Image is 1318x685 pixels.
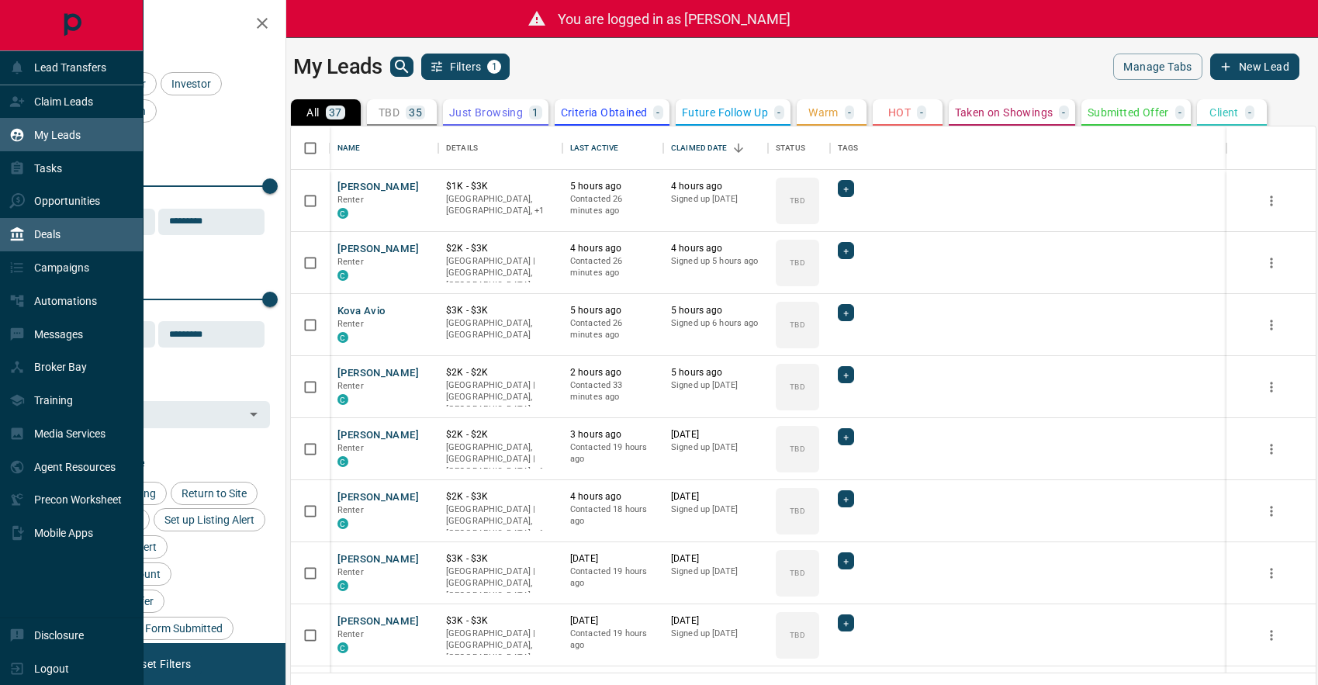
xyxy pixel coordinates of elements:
[671,503,760,516] p: Signed up [DATE]
[561,107,648,118] p: Criteria Obtained
[390,57,413,77] button: search button
[337,195,364,205] span: Renter
[1260,189,1283,213] button: more
[379,107,400,118] p: TBD
[768,126,830,170] div: Status
[570,242,656,255] p: 4 hours ago
[154,508,265,531] div: Set up Listing Alert
[337,366,419,381] button: [PERSON_NAME]
[671,428,760,441] p: [DATE]
[446,566,555,602] p: [GEOGRAPHIC_DATA] | [GEOGRAPHIC_DATA], [GEOGRAPHIC_DATA]
[558,11,790,27] span: You are logged in as [PERSON_NAME]
[171,482,258,505] div: Return to Site
[489,61,500,72] span: 1
[166,78,216,90] span: Investor
[671,180,760,193] p: 4 hours ago
[663,126,768,170] div: Claimed Date
[671,242,760,255] p: 4 hours ago
[570,193,656,217] p: Contacted 26 minutes ago
[838,180,854,197] div: +
[337,208,348,219] div: condos.ca
[159,514,260,526] span: Set up Listing Alert
[838,490,854,507] div: +
[671,317,760,330] p: Signed up 6 hours ago
[446,126,478,170] div: Details
[446,180,555,193] p: $1K - $3K
[337,505,364,515] span: Renter
[671,614,760,628] p: [DATE]
[671,379,760,392] p: Signed up [DATE]
[1260,624,1283,647] button: more
[1260,562,1283,585] button: more
[337,443,364,453] span: Renter
[337,242,419,257] button: [PERSON_NAME]
[306,107,319,118] p: All
[843,615,849,631] span: +
[843,491,849,507] span: +
[808,107,839,118] p: Warm
[446,490,555,503] p: $2K - $3K
[671,628,760,640] p: Signed up [DATE]
[1260,375,1283,399] button: more
[337,381,364,391] span: Renter
[830,126,1226,170] div: Tags
[570,566,656,590] p: Contacted 19 hours ago
[570,379,656,403] p: Contacted 33 minutes ago
[671,304,760,317] p: 5 hours ago
[838,366,854,383] div: +
[570,628,656,652] p: Contacted 19 hours ago
[1260,313,1283,337] button: more
[777,107,780,118] p: -
[671,126,728,170] div: Claimed Date
[1260,251,1283,275] button: more
[570,366,656,379] p: 2 hours ago
[329,107,342,118] p: 37
[570,490,656,503] p: 4 hours ago
[337,580,348,591] div: condos.ca
[570,552,656,566] p: [DATE]
[1178,107,1181,118] p: -
[671,193,760,206] p: Signed up [DATE]
[888,107,911,118] p: HOT
[446,317,555,341] p: [GEOGRAPHIC_DATA], [GEOGRAPHIC_DATA]
[421,54,510,80] button: Filters1
[671,441,760,454] p: Signed up [DATE]
[570,503,656,528] p: Contacted 18 hours ago
[570,255,656,279] p: Contacted 26 minutes ago
[838,242,854,259] div: +
[955,107,1053,118] p: Taken on Showings
[570,180,656,193] p: 5 hours ago
[446,614,555,628] p: $3K - $3K
[1260,500,1283,523] button: more
[671,366,760,379] p: 5 hours ago
[656,107,659,118] p: -
[838,552,854,569] div: +
[1248,107,1251,118] p: -
[337,490,419,505] button: [PERSON_NAME]
[337,304,385,319] button: Kova Avio
[532,107,538,118] p: 1
[790,319,804,330] p: TBD
[118,651,201,677] button: Reset Filters
[671,566,760,578] p: Signed up [DATE]
[50,16,270,34] h2: Filters
[1088,107,1169,118] p: Submitted Offer
[682,107,768,118] p: Future Follow Up
[790,443,804,455] p: TBD
[848,107,851,118] p: -
[790,195,804,206] p: TBD
[562,126,663,170] div: Last Active
[790,567,804,579] p: TBD
[337,270,348,281] div: condos.ca
[1209,107,1238,118] p: Client
[838,126,859,170] div: Tags
[449,107,523,118] p: Just Browsing
[671,255,760,268] p: Signed up 5 hours ago
[570,126,618,170] div: Last Active
[570,317,656,341] p: Contacted 26 minutes ago
[337,394,348,405] div: condos.ca
[446,379,555,416] p: [GEOGRAPHIC_DATA] | [GEOGRAPHIC_DATA], [GEOGRAPHIC_DATA]
[293,54,382,79] h1: My Leads
[570,614,656,628] p: [DATE]
[843,367,849,382] span: +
